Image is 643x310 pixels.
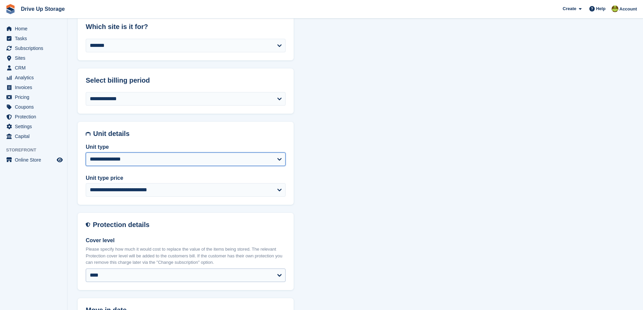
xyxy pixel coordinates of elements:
a: menu [3,92,64,102]
span: Help [596,5,606,12]
span: Tasks [15,34,55,43]
p: Please specify how much it would cost to replace the value of the items being stored. The relevan... [86,246,286,266]
span: Settings [15,122,55,131]
span: Analytics [15,73,55,82]
label: Cover level [86,236,286,245]
span: Pricing [15,92,55,102]
span: Storefront [6,147,67,153]
h2: Protection details [93,221,286,229]
h2: Which site is it for? [86,23,286,31]
label: Unit type price [86,174,286,182]
a: menu [3,24,64,33]
span: Subscriptions [15,44,55,53]
a: menu [3,122,64,131]
h2: Unit details [93,130,286,138]
span: Account [619,6,637,12]
span: Protection [15,112,55,121]
img: unit-details-icon-595b0c5c156355b767ba7b61e002efae458ec76ed5ec05730b8e856ff9ea34a9.svg [86,130,90,138]
img: insurance-details-icon-731ffda60807649b61249b889ba3c5e2b5c27d34e2e1fb37a309f0fde93ff34a.svg [86,221,90,229]
a: menu [3,132,64,141]
img: Lindsay Dawes [612,5,618,12]
span: Invoices [15,83,55,92]
h2: Select billing period [86,77,286,84]
a: menu [3,83,64,92]
a: menu [3,155,64,165]
span: Sites [15,53,55,63]
a: Drive Up Storage [18,3,68,15]
span: CRM [15,63,55,73]
span: Home [15,24,55,33]
label: Unit type [86,143,286,151]
a: menu [3,44,64,53]
a: menu [3,102,64,112]
a: menu [3,112,64,121]
a: menu [3,73,64,82]
span: Capital [15,132,55,141]
a: menu [3,53,64,63]
a: menu [3,63,64,73]
span: Online Store [15,155,55,165]
span: Create [563,5,576,12]
a: menu [3,34,64,43]
span: Coupons [15,102,55,112]
img: stora-icon-8386f47178a22dfd0bd8f6a31ec36ba5ce8667c1dd55bd0f319d3a0aa187defe.svg [5,4,16,14]
a: Preview store [56,156,64,164]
